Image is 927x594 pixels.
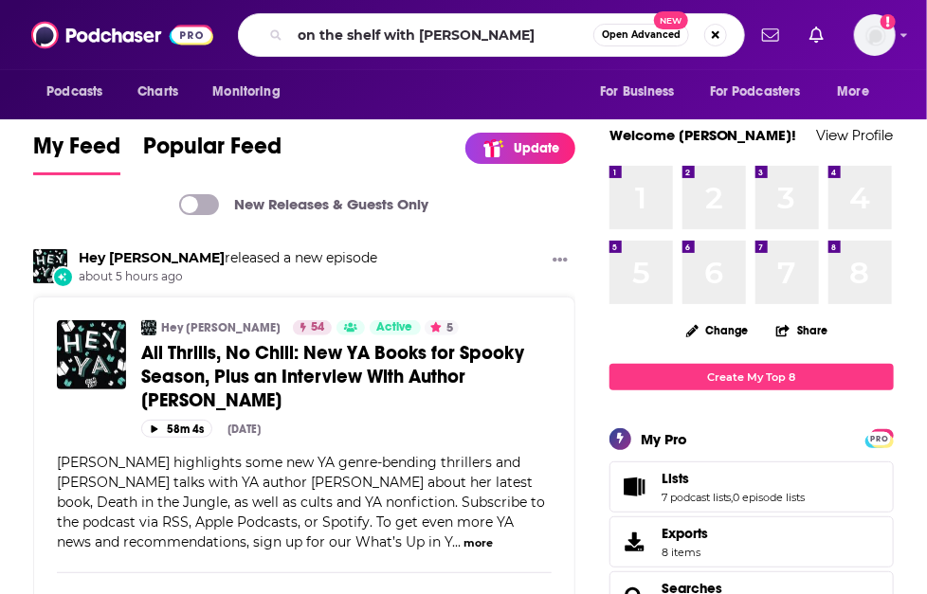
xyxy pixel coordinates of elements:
a: Charts [125,74,190,110]
span: Charts [137,79,178,105]
a: Lists [616,474,654,500]
a: 7 podcast lists [662,491,732,504]
a: View Profile [817,126,894,144]
span: Monitoring [212,79,280,105]
div: My Pro [641,430,687,448]
a: PRO [868,430,891,444]
button: 58m 4s [141,420,212,438]
img: Hey YA [141,320,156,335]
svg: Add a profile image [881,14,896,29]
img: Hey YA [33,249,67,283]
button: Open AdvancedNew [593,24,689,46]
p: Update [515,140,560,156]
div: New Episode [52,266,73,287]
h3: released a new episode [79,249,377,267]
span: Lists [609,461,894,513]
button: Change [675,318,760,342]
a: Lists [662,470,806,487]
a: My Feed [33,132,120,175]
span: Exports [662,525,708,542]
span: For Podcasters [710,79,801,105]
button: Show More Button [545,249,575,273]
button: open menu [698,74,828,110]
span: ... [452,533,461,550]
a: Exports [609,516,894,567]
span: 54 [311,318,324,337]
span: [PERSON_NAME] highlights some new YA genre-bending thrillers and [PERSON_NAME] talks with YA auth... [57,454,545,550]
span: All Thrills, No Chill: New YA Books for Spooky Season, Plus an Interview With Author [PERSON_NAME] [141,341,524,412]
span: For Business [600,79,675,105]
a: All Thrills, No Chill: New YA Books for Spooky Season, Plus an Interview With Author [PERSON_NAME] [141,341,551,412]
button: more [463,535,493,551]
a: New Releases & Guests Only [179,194,428,215]
button: open menu [33,74,127,110]
span: Popular Feed [143,132,282,171]
a: 54 [293,320,332,335]
a: Create My Top 8 [609,364,894,389]
button: 5 [425,320,459,335]
span: New [654,11,688,29]
a: Update [465,133,575,164]
span: PRO [868,432,891,446]
span: More [838,79,870,105]
span: Logged in as kkneafsey [854,14,896,56]
a: Popular Feed [143,132,282,175]
span: 8 items [662,546,708,559]
a: Hey [PERSON_NAME] [161,320,281,335]
a: Show notifications dropdown [802,19,831,51]
a: Hey YA [79,249,225,266]
div: [DATE] [227,423,261,436]
img: All Thrills, No Chill: New YA Books for Spooky Season, Plus an Interview With Author Candace Fleming [57,320,126,389]
button: open menu [825,74,894,110]
span: Open Advanced [602,30,681,40]
span: Exports [616,529,654,555]
input: Search podcasts, credits, & more... [290,20,593,50]
span: Podcasts [46,79,102,105]
button: Show profile menu [854,14,896,56]
span: My Feed [33,132,120,171]
button: open menu [587,74,699,110]
span: Lists [662,470,689,487]
a: Active [370,320,421,335]
span: Active [377,318,413,337]
span: about 5 hours ago [79,269,377,285]
div: Search podcasts, credits, & more... [238,13,745,57]
img: Podchaser - Follow, Share and Rate Podcasts [31,17,213,53]
a: 0 episode lists [734,491,806,504]
button: Share [775,312,828,349]
a: Show notifications dropdown [754,19,787,51]
img: User Profile [854,14,896,56]
button: open menu [199,74,304,110]
a: Welcome [PERSON_NAME]! [609,126,797,144]
span: , [732,491,734,504]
